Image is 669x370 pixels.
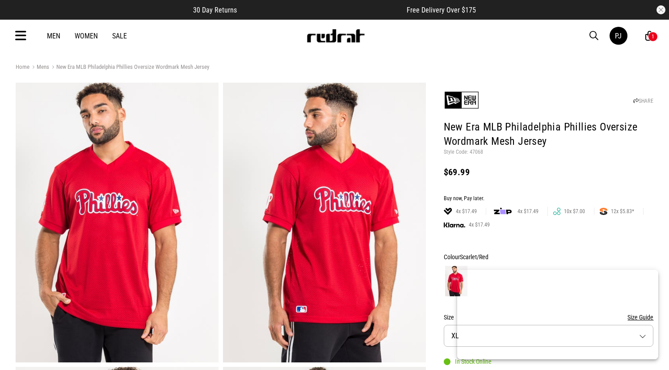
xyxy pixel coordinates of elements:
a: Home [16,63,29,70]
img: SPLITPAY [600,208,607,215]
img: New Era Mlb Philadelphia Phillies Oversize Wordmark Mesh Jersey in Unknown [223,83,426,362]
div: PJ [615,32,622,40]
span: 12x $5.83* [607,208,638,215]
span: Free Delivery Over $175 [407,6,476,14]
span: 4x $17.49 [514,208,542,215]
a: 1 [645,31,654,41]
span: Scarlet/Red [460,253,488,261]
iframe: Customer reviews powered by Trustpilot [255,5,389,14]
span: 30 Day Returns [193,6,237,14]
span: 4x $17.49 [465,221,493,228]
img: GENOAPAY [553,208,560,215]
div: $69.99 [444,167,654,177]
a: New Era MLB Philadelphia Phillies Oversize Wordmark Mesh Jersey [49,63,209,72]
a: Mens [29,63,49,72]
a: SHARE [633,98,653,104]
span: XL [451,332,459,340]
a: Sale [112,32,127,40]
a: Men [47,32,60,40]
img: New Era Mlb Philadelphia Phillies Oversize Wordmark Mesh Jersey in Unknown [16,83,219,362]
span: 4x $17.49 [452,208,480,215]
button: XL [444,325,654,347]
h1: New Era MLB Philadelphia Phillies Oversize Wordmark Mesh Jersey [444,120,654,149]
img: New Era [444,90,480,110]
div: Size [444,312,654,323]
div: Buy now, Pay later. [444,195,654,202]
a: Women [75,32,98,40]
div: 2 / 6 [223,83,430,367]
img: Scarlet/Red [445,266,467,296]
div: 1 / 6 [16,83,223,367]
img: Redrat logo [306,29,365,42]
img: LAYBUY [444,208,453,215]
p: Style Code: 47068 [444,149,654,156]
img: KLARNA [444,223,465,227]
span: 10x $7.00 [560,208,589,215]
div: 1 [652,34,654,40]
div: Colour [444,252,654,262]
img: zip [494,207,512,216]
div: In Stock Online [444,358,492,365]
